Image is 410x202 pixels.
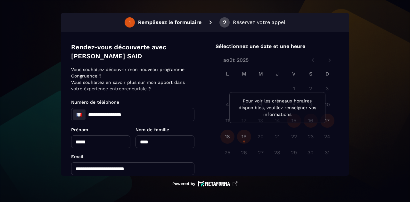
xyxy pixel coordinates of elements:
div: 2 [223,20,226,25]
p: Sélectionnez une date et une heure [216,43,339,50]
p: Rendez-vous découverte avec [PERSON_NAME] SAID [71,43,194,61]
p: Remplissez le formulaire [138,19,201,26]
a: Powered by [172,181,238,187]
span: Email [71,154,83,159]
span: Numéro de téléphone [71,100,119,105]
p: Pour voir les créneaux horaires disponibles, veuillez renseigner vos informations [235,98,320,118]
p: Powered by [172,181,195,186]
div: 1 [129,20,131,25]
div: France: + 33 [73,109,86,120]
p: Réservez votre appel [233,19,285,26]
span: Prénom [71,127,88,132]
p: Vous souhaitez découvrir mon nouveau programme Congruence ? Vous souhaitez en savoir plus sur mon... [71,66,193,92]
span: Nom de famille [135,127,169,132]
